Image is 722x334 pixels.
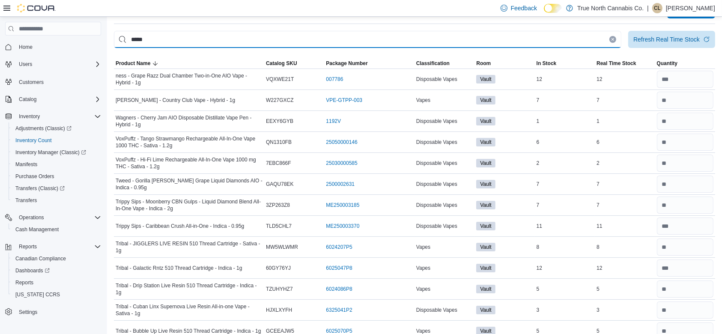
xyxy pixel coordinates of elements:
[15,111,43,122] button: Inventory
[326,286,352,292] a: 6024086P8
[9,182,104,194] a: Transfers (Classic)
[19,113,40,120] span: Inventory
[9,146,104,158] a: Inventory Manager (Classic)
[480,222,491,230] span: Vault
[2,110,104,122] button: Inventory
[19,79,44,86] span: Customers
[597,60,636,67] span: Real Time Stock
[326,202,359,209] a: ME250003185
[19,96,36,103] span: Catalog
[9,277,104,289] button: Reports
[15,291,60,298] span: [US_STATE] CCRS
[595,284,655,294] div: 5
[15,212,101,223] span: Operations
[15,111,101,122] span: Inventory
[15,42,101,52] span: Home
[15,226,59,233] span: Cash Management
[15,255,66,262] span: Canadian Compliance
[480,264,491,272] span: Vault
[511,4,537,12] span: Feedback
[535,200,595,210] div: 7
[12,224,101,235] span: Cash Management
[116,282,263,296] span: Tribal - Drip Station Live Resin 510 Thread Cartridge - Indica - 1g
[480,306,491,314] span: Vault
[535,242,595,252] div: 8
[416,181,457,188] span: Disposable Vapes
[416,202,457,209] span: Disposable Vapes
[12,135,55,146] a: Inventory Count
[15,137,52,144] span: Inventory Count
[476,264,495,272] span: Vault
[416,223,457,230] span: Disposable Vapes
[264,58,324,69] button: Catalog SKU
[2,93,104,105] button: Catalog
[15,267,50,274] span: Dashboards
[15,197,37,204] span: Transfers
[476,75,495,83] span: Vault
[2,212,104,224] button: Operations
[9,253,104,265] button: Canadian Compliance
[476,222,495,230] span: Vault
[116,265,242,271] span: Tribal - Galactic Rntz 510 Thread Cartridge - Indica - 1g
[116,156,263,170] span: VoxPuffz - Hi-Fi Lime Rechargeable All-In-One Vape 1000 mg THC - Sativa - 1.2g
[480,117,491,125] span: Vault
[15,279,33,286] span: Reports
[15,125,72,132] span: Adjustments (Classic)
[655,58,715,69] button: Quantity
[12,171,58,182] a: Purchase Orders
[12,265,53,276] a: Dashboards
[266,160,291,167] span: 7EBC866F
[9,265,104,277] a: Dashboards
[15,212,48,223] button: Operations
[12,289,63,300] a: [US_STATE] CCRS
[9,158,104,170] button: Manifests
[535,263,595,273] div: 12
[116,60,150,67] span: Product Name
[15,94,101,104] span: Catalog
[116,223,244,230] span: Trippy Sips - Caribbean Crush All-in-One - Indica - 0.95g
[535,95,595,105] div: 7
[12,159,101,170] span: Manifests
[595,58,655,69] button: Real Time Stock
[12,147,101,158] span: Inventory Manager (Classic)
[266,286,293,292] span: TZUHYHZ7
[266,307,292,313] span: HJXLXYFH
[595,305,655,315] div: 3
[480,285,491,293] span: Vault
[15,149,86,156] span: Inventory Manager (Classic)
[416,244,430,250] span: Vapes
[266,139,292,146] span: QN1310FB
[595,74,655,84] div: 12
[116,135,263,149] span: VoxPuffz - Tango Strawmango Rechargeable All-In-One Vape 1000 THC - Sativa - 1.2g
[537,60,557,67] span: In Stock
[326,118,341,125] a: 1192V
[535,137,595,147] div: 6
[476,285,495,293] span: Vault
[266,244,298,250] span: MW5WLWMR
[15,76,101,87] span: Customers
[116,72,263,86] span: ness - Grape Razz Dual Chamber Two-in-One AIO Vape - Hybrid - 1g
[657,60,678,67] span: Quantity
[19,61,32,68] span: Users
[12,171,101,182] span: Purchase Orders
[15,307,101,317] span: Settings
[116,240,263,254] span: Tribal - JIGGLERS LIVE RESIN 510 Thread Cartridge - Sativa - 1g
[666,3,715,13] p: [PERSON_NAME]
[535,179,595,189] div: 7
[116,198,263,212] span: Trippy Sips - Moonberry CBN Gulps - Liquid Diamond Blend All-In-One Vape - Indica - 2g
[595,137,655,147] div: 6
[12,123,101,134] span: Adjustments (Classic)
[577,3,644,13] p: True North Cannabis Co.
[326,265,352,271] a: 6025047P8
[19,243,37,250] span: Reports
[416,118,457,125] span: Disposable Vapes
[476,243,495,251] span: Vault
[480,243,491,251] span: Vault
[324,58,415,69] button: Package Number
[12,147,90,158] a: Inventory Manager (Classic)
[15,185,65,192] span: Transfers (Classic)
[15,77,47,87] a: Customers
[15,59,36,69] button: Users
[595,158,655,168] div: 2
